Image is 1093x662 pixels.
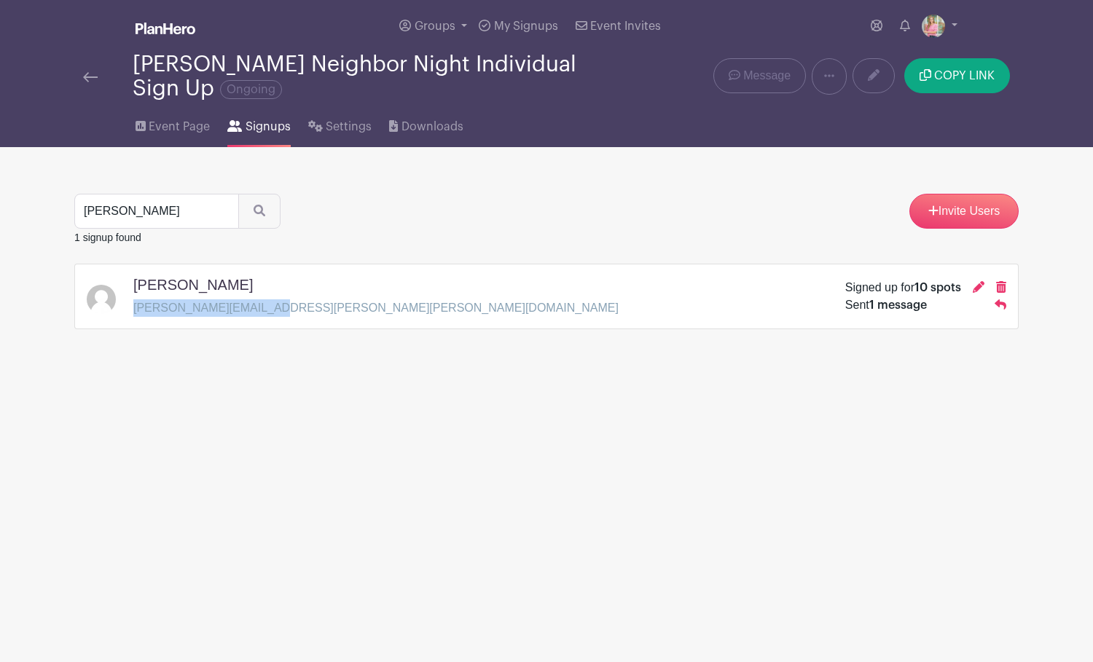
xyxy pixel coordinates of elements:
a: Invite Users [909,194,1019,229]
div: Sent [845,296,927,314]
img: 2x2%20headshot.png [922,15,945,38]
small: 1 signup found [74,232,141,243]
a: Settings [308,101,372,147]
span: COPY LINK [934,70,995,82]
span: Signups [246,118,291,135]
img: logo_white-6c42ec7e38ccf1d336a20a19083b03d10ae64f83f12c07503d8b9e83406b4c7d.svg [136,23,195,34]
span: Settings [326,118,372,135]
img: default-ce2991bfa6775e67f084385cd625a349d9dcbb7a52a09fb2fda1e96e2d18dcdb.png [87,285,116,314]
span: Downloads [401,118,463,135]
a: Message [713,58,806,93]
span: Ongoing [220,80,282,99]
span: Event Invites [590,20,661,32]
a: Event Page [136,101,210,147]
span: My Signups [494,20,558,32]
h5: [PERSON_NAME] [133,276,253,293]
span: Groups [415,20,455,32]
span: Event Page [149,118,210,135]
a: Downloads [389,101,463,147]
span: 10 spots [914,282,961,293]
p: [PERSON_NAME][EMAIL_ADDRESS][PERSON_NAME][PERSON_NAME][DOMAIN_NAME] [133,299,619,317]
span: Message [743,67,791,84]
div: Signed up for [845,279,961,296]
img: back-arrow-29a5d9b10d5bd6ae65dc969a981735edf675c4d7a1fe02e03b50dbd4ba3cdb55.svg [83,72,98,82]
input: Search Signups [74,194,239,229]
span: 1 message [869,299,927,311]
button: COPY LINK [904,58,1010,93]
a: Signups [227,101,290,147]
div: [PERSON_NAME] Neighbor Night Individual Sign Up [133,52,605,101]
